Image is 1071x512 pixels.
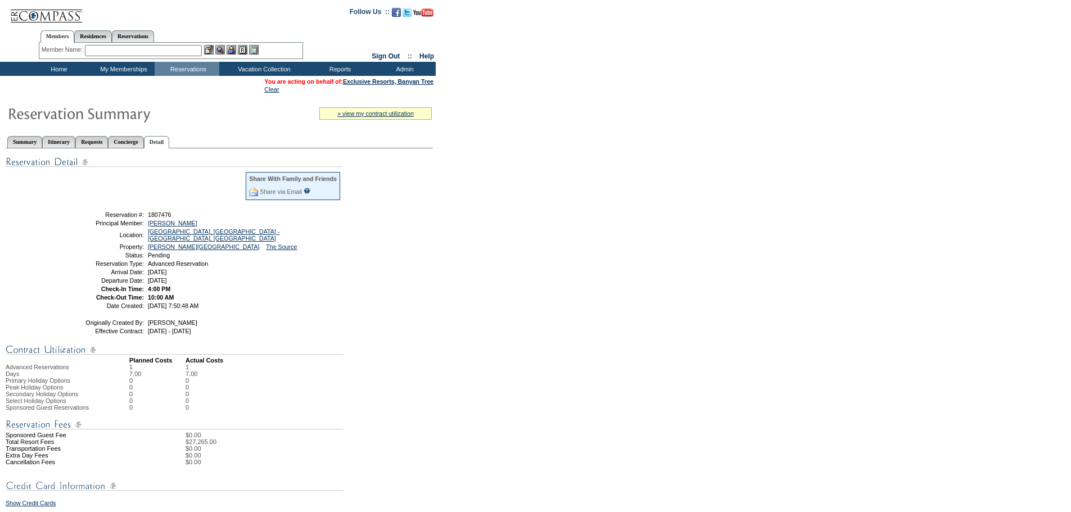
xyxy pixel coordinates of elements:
td: 7.00 [129,370,186,377]
td: Sponsored Guest Fee [6,432,129,438]
img: Contract Utilization [6,343,343,357]
a: [PERSON_NAME][GEOGRAPHIC_DATA] [148,243,260,250]
input: What is this? [304,188,310,194]
td: Reservations [155,62,219,76]
span: Sponsored Guest Reservations [6,404,89,411]
td: My Memberships [90,62,155,76]
img: Subscribe to our YouTube Channel [413,8,433,17]
strong: Check-Out Time: [96,294,144,301]
a: [GEOGRAPHIC_DATA], [GEOGRAPHIC_DATA] - [GEOGRAPHIC_DATA], [GEOGRAPHIC_DATA] [148,228,279,242]
img: Reservation Fees [6,418,343,432]
td: Status: [64,252,144,259]
span: [DATE] 7:50:48 AM [148,302,198,309]
td: 0 [186,404,197,411]
span: [DATE] - [DATE] [148,328,191,334]
a: Concierge [108,136,143,148]
td: Follow Us :: [350,7,390,20]
td: Vacation Collection [219,62,306,76]
span: Secondary Holiday Options [6,391,78,397]
span: Peak Holiday Options [6,384,63,391]
a: Itinerary [42,136,75,148]
td: Reservation #: [64,211,144,218]
td: 0 [186,391,197,397]
td: $0.00 [186,445,433,452]
span: Select Holiday Options [6,397,66,404]
a: Help [419,52,434,60]
span: You are acting on behalf of: [264,78,433,85]
td: 1 [129,364,186,370]
span: 10:00 AM [148,294,174,301]
td: Reports [306,62,371,76]
span: 4:00 PM [148,286,170,292]
td: Location: [64,228,144,242]
span: Primary Holiday Options [6,377,70,384]
td: Extra Day Fees [6,452,129,459]
a: Show Credit Cards [6,500,56,506]
td: 0 [129,377,186,384]
span: [DATE] [148,269,167,275]
td: 1 [186,364,197,370]
a: Exclusive Resorts, Banyan Tree [343,78,433,85]
td: 0 [186,377,197,384]
td: 0 [129,384,186,391]
td: 0 [129,404,186,411]
td: Principal Member: [64,220,144,226]
a: Subscribe to our YouTube Channel [413,11,433,18]
img: Follow us on Twitter [403,8,412,17]
strong: Check-In Time: [101,286,144,292]
td: $0.00 [186,459,433,465]
img: Credit Card Information [6,479,343,493]
a: Detail [144,136,170,148]
a: Requests [75,136,108,148]
td: Effective Contract: [64,328,144,334]
img: Reservations [238,45,247,55]
a: Members [40,30,75,43]
td: 0 [186,397,197,404]
td: Departure Date: [64,277,144,284]
span: :: [408,52,412,60]
td: $0.00 [186,432,433,438]
a: Sign Out [372,52,400,60]
span: Days [6,370,19,377]
span: Advanced Reservations [6,364,69,370]
td: Admin [371,62,436,76]
a: Summary [7,136,42,148]
td: 0 [186,384,197,391]
div: Member Name: [42,45,85,55]
td: $0.00 [186,452,433,459]
img: Reservation Detail [6,155,343,169]
a: The Source [266,243,297,250]
a: Follow us on Twitter [403,11,412,18]
td: Reservation Type: [64,260,144,267]
span: Advanced Reservation [148,260,208,267]
span: 1807476 [148,211,171,218]
a: Share via Email [260,188,302,195]
a: » view my contract utilization [337,110,414,117]
td: Actual Costs [186,357,433,364]
span: [DATE] [148,277,167,284]
img: b_edit.gif [204,45,214,55]
img: View [215,45,225,55]
a: Become our fan on Facebook [392,11,401,18]
td: Planned Costs [129,357,186,364]
td: Originally Created By: [64,319,144,326]
td: Property: [64,243,144,250]
td: Transportation Fees [6,445,129,452]
td: 0 [129,391,186,397]
img: b_calculator.gif [249,45,259,55]
span: [PERSON_NAME] [148,319,197,326]
td: Cancellation Fees [6,459,129,465]
td: 0 [129,397,186,404]
td: Home [25,62,90,76]
td: Arrival Date: [64,269,144,275]
img: Reservaton Summary [7,102,232,124]
span: Pending [148,252,170,259]
img: Impersonate [227,45,236,55]
a: Reservations [112,30,154,42]
div: Share With Family and Friends [249,175,337,182]
a: [PERSON_NAME] [148,220,197,226]
td: Total Resort Fees [6,438,129,445]
td: 7.00 [186,370,197,377]
td: $27,265.00 [186,438,433,445]
a: Clear [264,86,279,93]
